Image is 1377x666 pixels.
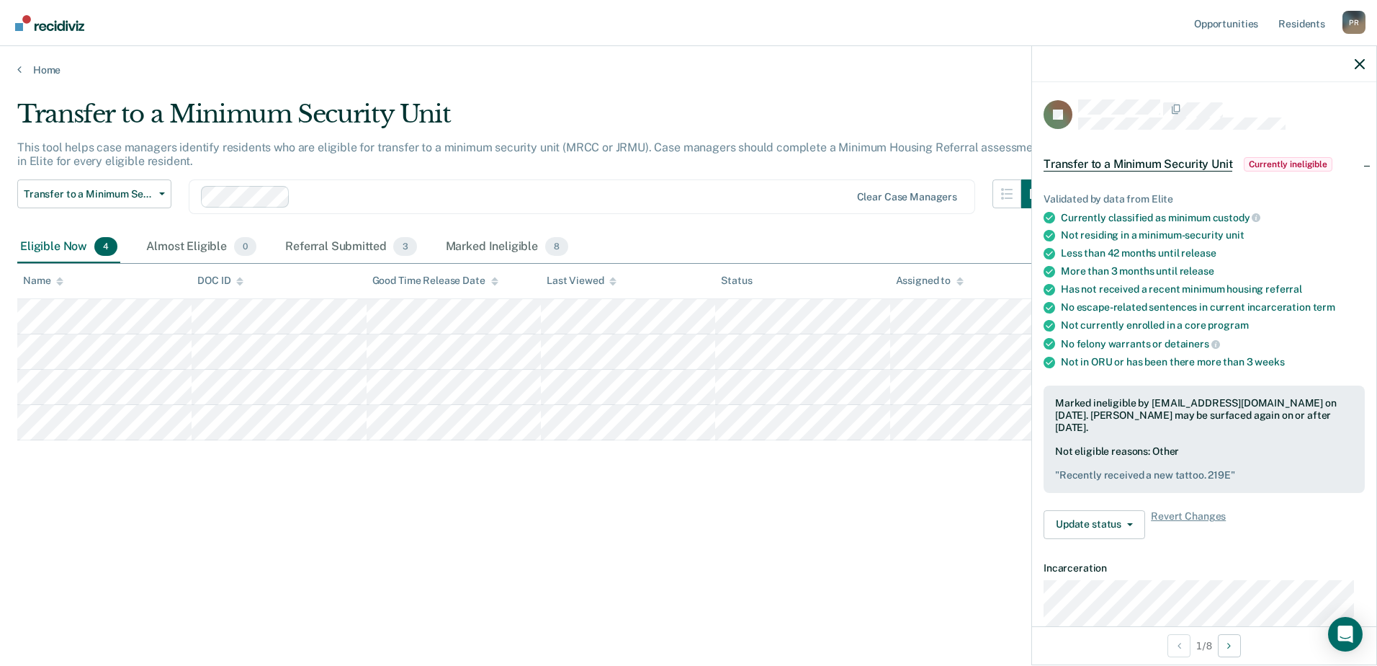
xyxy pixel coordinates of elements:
span: Transfer to a Minimum Security Unit [24,188,153,200]
div: No escape-related sentences in current incarceration [1061,301,1365,314]
span: 4 [94,237,117,256]
div: More than 3 months until [1061,265,1365,277]
div: Name [23,275,63,287]
div: Last Viewed [547,275,616,287]
div: Transfer to a Minimum Security UnitCurrently ineligible [1032,141,1376,187]
span: weeks [1255,356,1284,368]
span: 8 [545,237,568,256]
div: Good Time Release Date [372,275,498,287]
div: Open Intercom Messenger [1328,617,1363,652]
pre: " Recently received a new tattoo. 219E " [1055,469,1353,481]
button: Profile dropdown button [1342,11,1365,34]
span: 0 [234,237,256,256]
span: Revert Changes [1151,510,1226,539]
span: release [1180,265,1214,277]
span: unit [1226,229,1244,241]
div: Not currently enrolled in a core [1061,319,1365,332]
div: Not in ORU or has been there more than 3 [1061,356,1365,368]
div: Less than 42 months until [1061,247,1365,259]
div: Transfer to a Minimum Security Unit [17,99,1050,141]
img: Recidiviz [15,15,84,31]
div: Currently classified as minimum [1061,211,1365,224]
div: DOC ID [197,275,243,287]
div: Eligible Now [17,231,120,263]
div: 1 / 8 [1032,626,1376,665]
div: Validated by data from Elite [1044,193,1365,205]
span: Currently ineligible [1244,157,1332,172]
p: This tool helps case managers identify residents who are eligible for transfer to a minimum secur... [17,141,1044,168]
span: program [1208,319,1248,331]
div: Clear case managers [857,191,957,203]
span: referral [1265,283,1302,295]
span: detainers [1165,338,1220,350]
div: Marked ineligible by [EMAIL_ADDRESS][DOMAIN_NAME] on [DATE]. [PERSON_NAME] may be surfaced again ... [1055,397,1353,433]
div: Has not received a recent minimum housing [1061,283,1365,296]
div: Not residing in a minimum-security [1061,229,1365,241]
span: release [1181,247,1216,259]
button: Update status [1044,510,1145,539]
div: Almost Eligible [143,231,259,263]
span: term [1313,301,1335,313]
div: No felony warrants or [1061,337,1365,350]
button: Next Opportunity [1218,634,1241,657]
div: Marked Ineligible [443,231,572,263]
div: Referral Submitted [282,231,419,263]
dt: Incarceration [1044,562,1365,574]
div: Not eligible reasons: Other [1055,445,1353,481]
div: P R [1342,11,1365,34]
span: Transfer to a Minimum Security Unit [1044,157,1232,172]
a: Home [17,63,1360,76]
span: 3 [393,237,416,256]
span: custody [1213,212,1261,223]
div: Status [721,275,752,287]
div: Assigned to [896,275,964,287]
button: Previous Opportunity [1167,634,1190,657]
